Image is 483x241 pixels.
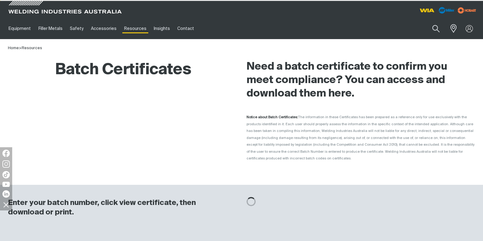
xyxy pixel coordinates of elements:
[19,46,22,50] span: >
[2,150,10,157] img: Facebook
[66,18,87,39] a: Safety
[5,18,34,39] a: Equipment
[87,18,120,39] a: Accessories
[121,18,150,39] a: Resources
[174,18,198,39] a: Contact
[34,18,66,39] a: Filler Metals
[2,171,10,178] img: TikTok
[1,199,11,210] img: hide socials
[247,60,475,100] h2: Need a batch certificate to confirm you meet compliance? You can access and download them here.
[247,115,298,119] strong: Notice about Batch Certificates:
[8,198,231,217] h3: Enter your batch number, click view certificate, then download or print.
[426,21,446,36] button: Search products
[2,160,10,168] img: Instagram
[247,115,474,160] span: The information in these Certificates has been prepared as a reference only for use exclusively w...
[456,6,478,15] img: miller
[8,60,191,80] h1: Batch Certificates
[2,190,10,198] img: LinkedIn
[5,18,360,39] nav: Main
[150,18,174,39] a: Insights
[418,21,446,36] input: Product name or item number...
[8,46,19,50] a: Home
[2,182,10,187] img: YouTube
[22,46,42,50] a: Resources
